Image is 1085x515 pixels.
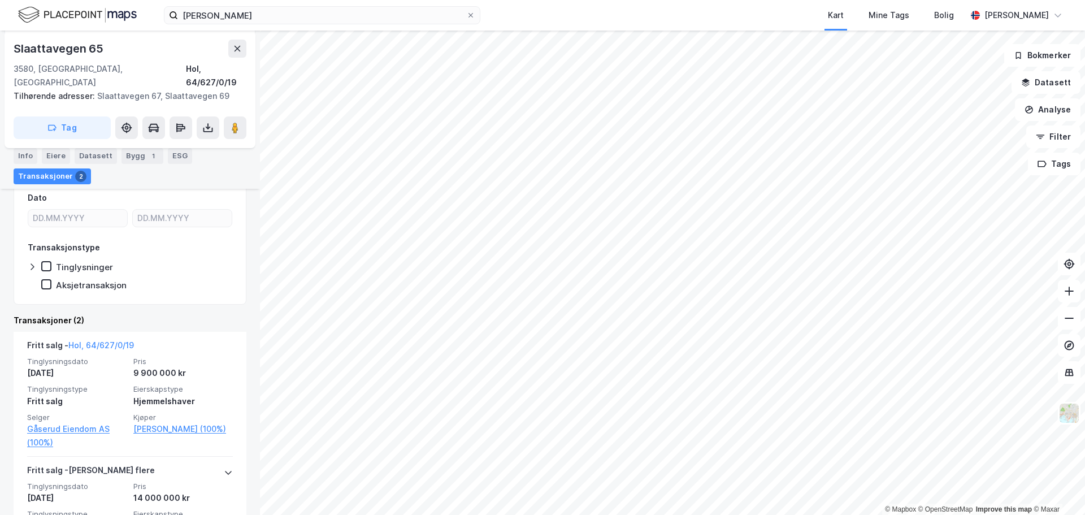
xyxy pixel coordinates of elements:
button: Tags [1028,153,1080,175]
a: OpenStreetMap [918,505,973,513]
a: Improve this map [976,505,1032,513]
div: [PERSON_NAME] [984,8,1049,22]
div: Transaksjoner [14,168,91,184]
span: Pris [133,482,233,491]
img: logo.f888ab2527a4732fd821a326f86c7f29.svg [18,5,137,25]
div: Dato [28,191,47,205]
span: Kjøper [133,413,233,422]
input: DD.MM.YYYY [28,210,127,227]
div: 3580, [GEOGRAPHIC_DATA], [GEOGRAPHIC_DATA] [14,62,186,89]
div: [DATE] [27,491,127,505]
a: Hol, 64/627/0/19 [68,340,134,350]
div: Fritt salg - [27,339,134,357]
button: Tag [14,116,111,139]
button: Analyse [1015,98,1080,121]
span: Pris [133,357,233,366]
span: Tinglysningsdato [27,357,127,366]
div: Bygg [121,148,163,164]
div: 2 [75,171,86,182]
div: Tinglysninger [56,262,113,272]
div: Datasett [75,148,117,164]
img: Z [1058,403,1080,424]
button: Bokmerker [1004,44,1080,67]
input: Søk på adresse, matrikkel, gårdeiere, leietakere eller personer [178,7,466,24]
div: Fritt salg - [PERSON_NAME] flere [27,464,155,482]
div: 9 900 000 kr [133,366,233,380]
button: Filter [1026,125,1080,148]
div: 1 [147,150,159,162]
div: 14 000 000 kr [133,491,233,505]
div: Slaattavegen 67, Slaattavegen 69 [14,89,237,103]
span: Tinglysningstype [27,384,127,394]
div: Transaksjoner (2) [14,314,246,327]
div: Hol, 64/627/0/19 [186,62,246,89]
span: Eierskapstype [133,384,233,394]
button: Datasett [1012,71,1080,94]
iframe: Chat Widget [1028,461,1085,515]
span: Tilhørende adresser: [14,91,97,101]
div: Fritt salg [27,395,127,408]
a: Gåserud Eiendom AS (100%) [27,422,127,449]
div: Transaksjonstype [28,241,100,254]
a: [PERSON_NAME] (100%) [133,422,233,436]
span: Selger [27,413,127,422]
div: Hjemmelshaver [133,395,233,408]
div: Kart [828,8,844,22]
div: Mine Tags [869,8,909,22]
div: Aksjetransaksjon [56,280,127,291]
a: Mapbox [885,505,916,513]
div: Bolig [934,8,954,22]
div: Slaattavegen 65 [14,40,106,58]
span: Tinglysningsdato [27,482,127,491]
div: Info [14,148,37,164]
div: [DATE] [27,366,127,380]
div: Eiere [42,148,70,164]
div: ESG [168,148,192,164]
input: DD.MM.YYYY [133,210,232,227]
